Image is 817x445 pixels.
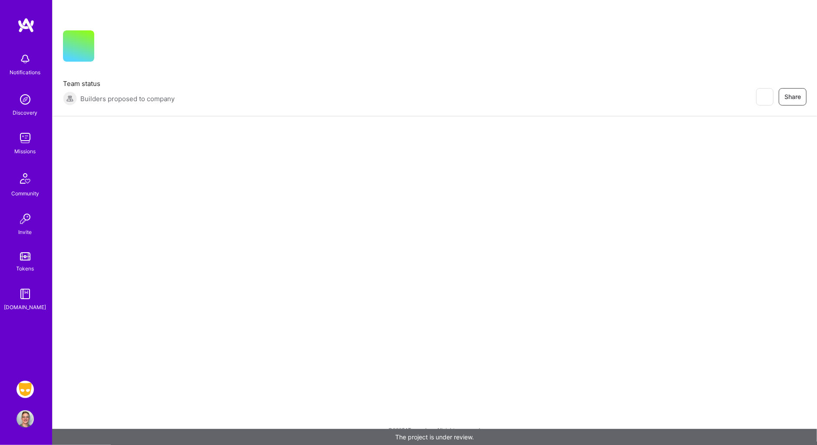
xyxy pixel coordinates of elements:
img: teamwork [17,129,34,147]
div: [DOMAIN_NAME] [4,303,46,312]
img: logo [17,17,35,33]
div: Discovery [13,108,38,117]
div: Invite [19,227,32,237]
a: User Avatar [14,410,36,428]
i: icon CompanyGray [105,44,112,51]
a: Grindr: Product & Marketing [14,381,36,398]
div: Missions [15,147,36,156]
i: icon EyeClosed [761,93,768,100]
img: bell [17,50,34,68]
img: guide book [17,285,34,303]
div: Tokens [17,264,34,273]
div: Community [11,189,39,198]
img: Community [15,168,36,189]
span: Team status [63,79,175,88]
span: Share [784,92,801,101]
img: User Avatar [17,410,34,428]
img: Invite [17,210,34,227]
img: discovery [17,91,34,108]
span: Builders proposed to company [80,94,175,103]
img: tokens [20,252,30,260]
img: Grindr: Product & Marketing [17,381,34,398]
img: Builders proposed to company [63,92,77,105]
div: Notifications [10,68,41,77]
button: Share [779,88,807,105]
div: The project is under review. [52,429,817,445]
